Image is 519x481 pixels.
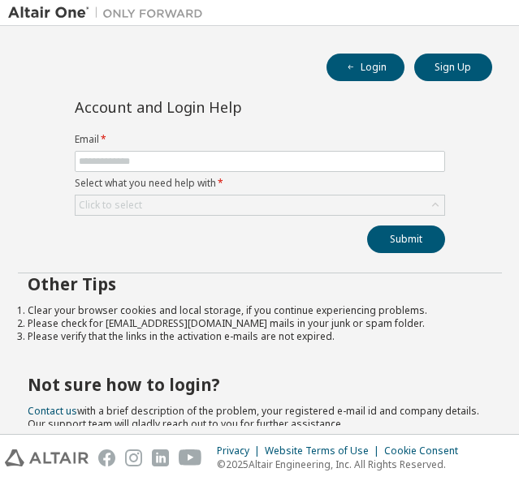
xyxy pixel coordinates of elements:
[98,449,115,466] img: facebook.svg
[414,54,492,81] button: Sign Up
[367,225,445,253] button: Submit
[28,404,479,431] span: with a brief description of the problem, your registered e-mail id and company details. Our suppo...
[28,273,492,294] h2: Other Tips
[125,449,142,466] img: instagram.svg
[75,177,445,190] label: Select what you need help with
[28,330,492,343] li: Please verify that the links in the activation e-mails are not expired.
[265,444,384,457] div: Website Terms of Use
[75,133,445,146] label: Email
[79,199,142,212] div: Click to select
[76,195,444,215] div: Click to select
[217,457,468,471] p: © 2025 Altair Engineering, Inc. All Rights Reserved.
[384,444,468,457] div: Cookie Consent
[179,449,202,466] img: youtube.svg
[28,374,492,395] h2: Not sure how to login?
[152,449,169,466] img: linkedin.svg
[8,5,211,21] img: Altair One
[5,449,89,466] img: altair_logo.svg
[327,54,404,81] button: Login
[28,304,492,317] li: Clear your browser cookies and local storage, if you continue experiencing problems.
[217,444,265,457] div: Privacy
[75,101,371,114] div: Account and Login Help
[28,317,492,330] li: Please check for [EMAIL_ADDRESS][DOMAIN_NAME] mails in your junk or spam folder.
[28,404,77,418] a: Contact us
